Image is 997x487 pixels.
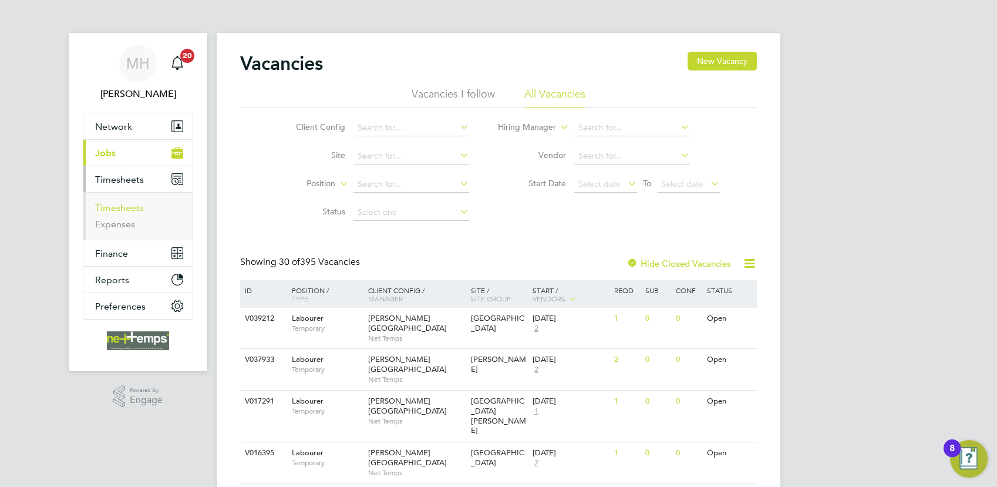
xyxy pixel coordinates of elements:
[532,458,540,468] span: 2
[83,113,193,139] button: Network
[524,87,585,108] li: All Vacancies
[279,256,300,268] span: 30 of
[468,280,530,308] div: Site /
[673,442,703,464] div: 0
[950,440,988,478] button: Open Resource Center, 8 new notifications
[365,280,468,308] div: Client Config /
[292,324,362,333] span: Temporary
[368,313,447,333] span: [PERSON_NAME][GEOGRAPHIC_DATA]
[532,448,608,458] div: [DATE]
[532,397,608,407] div: [DATE]
[95,121,132,132] span: Network
[532,324,540,334] span: 2
[278,150,345,160] label: Site
[949,448,955,464] div: 8
[83,240,193,266] button: Finance
[704,308,755,330] div: Open
[242,391,283,412] div: V017291
[642,280,673,300] div: Sub
[642,349,673,371] div: 0
[83,166,193,192] button: Timesheets
[83,267,193,293] button: Reports
[278,122,345,132] label: Client Config
[292,354,324,364] span: Labourer
[368,375,465,384] span: Net Temps
[532,407,540,417] span: 1
[95,274,129,286] span: Reports
[95,174,144,185] span: Timesheets
[704,442,755,464] div: Open
[611,280,642,300] div: Reqd
[574,120,690,136] input: Search for...
[292,407,362,416] span: Temporary
[639,176,655,191] span: To
[130,385,163,395] span: Powered by
[83,87,193,101] span: Michael Hallam
[107,331,169,350] img: net-temps-logo-retina.png
[611,442,642,464] div: 1
[489,122,556,133] label: Hiring Manager
[368,354,447,374] span: [PERSON_NAME][GEOGRAPHIC_DATA]
[368,448,447,468] span: [PERSON_NAME][GEOGRAPHIC_DATA]
[688,52,757,70] button: New Vacancy
[353,176,469,193] input: Search for...
[532,365,540,375] span: 2
[83,140,193,166] button: Jobs
[471,448,524,468] span: [GEOGRAPHIC_DATA]
[498,150,566,160] label: Vendor
[642,308,673,330] div: 0
[113,385,163,408] a: Powered byEngage
[353,148,469,164] input: Search for...
[268,178,335,190] label: Position
[471,294,511,303] span: Site Group
[126,56,150,71] span: MH
[292,458,362,468] span: Temporary
[292,294,308,303] span: Type
[95,248,128,259] span: Finance
[83,331,193,350] a: Go to home page
[353,204,469,221] input: Select one
[611,391,642,412] div: 1
[278,206,345,217] label: Status
[673,391,703,412] div: 0
[673,308,703,330] div: 0
[95,147,116,159] span: Jobs
[471,313,524,333] span: [GEOGRAPHIC_DATA]
[574,148,690,164] input: Search for...
[412,87,495,108] li: Vacancies I follow
[532,314,608,324] div: [DATE]
[642,442,673,464] div: 0
[661,179,703,189] span: Select date
[292,365,362,374] span: Temporary
[95,202,144,213] a: Timesheets
[642,391,673,412] div: 0
[69,33,207,371] nav: Main navigation
[292,396,324,406] span: Labourer
[242,280,283,300] div: ID
[368,396,447,416] span: [PERSON_NAME][GEOGRAPHIC_DATA]
[95,301,146,312] span: Preferences
[180,49,194,63] span: 20
[83,293,193,319] button: Preferences
[292,313,324,323] span: Labourer
[368,417,465,426] span: Net Temps
[704,391,755,412] div: Open
[368,334,465,343] span: Net Temps
[240,256,362,268] div: Showing
[673,349,703,371] div: 0
[368,468,465,478] span: Net Temps
[242,308,283,330] div: V039212
[130,395,163,405] span: Engage
[611,308,642,330] div: 1
[283,280,365,308] div: Position /
[704,349,755,371] div: Open
[368,294,403,303] span: Manager
[673,280,703,300] div: Conf
[242,349,283,371] div: V037933
[240,52,323,75] h2: Vacancies
[532,355,608,365] div: [DATE]
[279,256,360,268] span: 395 Vacancies
[471,396,526,436] span: [GEOGRAPHIC_DATA][PERSON_NAME]
[704,280,755,300] div: Status
[95,219,135,230] a: Expenses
